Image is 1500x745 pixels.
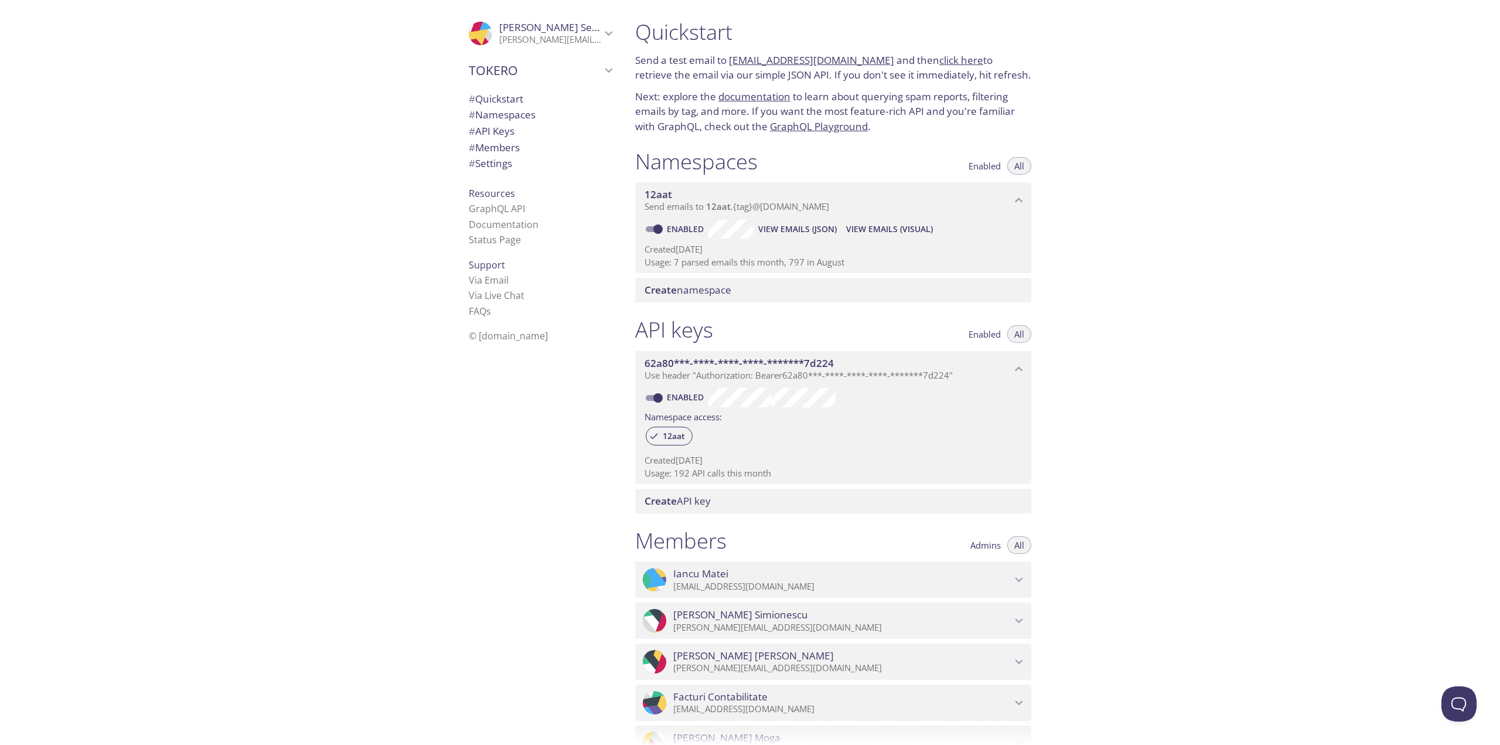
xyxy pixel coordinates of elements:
span: # [469,92,475,106]
button: Enabled [962,157,1008,175]
div: TOKERO [459,55,621,86]
div: Iancu Matei [635,562,1031,598]
span: 12aat [706,200,731,212]
div: Create API Key [635,489,1031,513]
span: s [486,305,491,318]
button: View Emails (JSON) [754,220,841,239]
span: TOKERO [469,62,601,79]
div: Create namespace [635,278,1031,302]
p: [PERSON_NAME][EMAIL_ADDRESS][DOMAIN_NAME] [673,662,1011,674]
h1: Namespaces [635,148,758,175]
span: namespace [645,283,731,297]
button: Admins [963,536,1008,554]
button: All [1007,536,1031,554]
a: GraphQL Playground [770,120,868,133]
span: Support [469,258,505,271]
h1: Quickstart [635,19,1031,45]
div: Vlad Dumitru [635,644,1031,680]
p: [EMAIL_ADDRESS][DOMAIN_NAME] [673,703,1011,715]
span: View Emails (Visual) [846,222,933,236]
p: Created [DATE] [645,454,1022,467]
div: Facturi Contabilitate [635,685,1031,721]
button: Enabled [962,325,1008,343]
a: FAQ [469,305,491,318]
span: # [469,141,475,154]
span: 12aat [656,431,692,441]
div: Namespaces [459,107,621,123]
div: Andrei Serban [459,14,621,53]
p: Created [DATE] [645,243,1022,256]
span: [PERSON_NAME] [PERSON_NAME] [673,649,834,662]
span: # [469,157,475,170]
span: Settings [469,157,512,170]
span: View Emails (JSON) [758,222,837,236]
a: Documentation [469,218,538,231]
p: Next: explore the to learn about querying spam reports, filtering emails by tag, and more. If you... [635,89,1031,134]
div: API Keys [459,123,621,140]
span: Members [469,141,520,154]
div: Quickstart [459,91,621,107]
span: # [469,124,475,138]
a: Via Live Chat [469,289,524,302]
span: Create [645,494,677,508]
span: # [469,108,475,121]
div: Sabin Simionescu [635,603,1031,639]
span: API key [645,494,711,508]
a: GraphQL API [469,202,525,215]
span: [PERSON_NAME] Simionescu [673,608,808,621]
div: Team Settings [459,155,621,172]
a: Enabled [665,223,708,234]
button: All [1007,325,1031,343]
a: Status Page [469,233,521,246]
div: 12aat namespace [635,182,1031,219]
div: Members [459,140,621,156]
button: All [1007,157,1031,175]
h1: API keys [635,317,713,343]
a: Via Email [469,274,509,287]
span: Iancu Matei [673,567,728,580]
span: 12aat [645,188,672,201]
label: Namespace access: [645,407,722,424]
span: Send emails to . {tag} @[DOMAIN_NAME] [645,200,829,212]
p: [PERSON_NAME][EMAIL_ADDRESS][DOMAIN_NAME] [673,622,1011,634]
span: © [DOMAIN_NAME] [469,329,548,342]
iframe: Help Scout Beacon - Open [1441,686,1477,722]
span: API Keys [469,124,514,138]
a: [EMAIL_ADDRESS][DOMAIN_NAME] [729,53,894,67]
p: Usage: 7 parsed emails this month, 797 in August [645,256,1022,268]
span: Create [645,283,677,297]
p: Usage: 192 API calls this month [645,467,1022,479]
span: Facturi Contabilitate [673,690,768,703]
p: Send a test email to and then to retrieve the email via our simple JSON API. If you don't see it ... [635,53,1031,83]
h1: Members [635,528,727,554]
button: View Emails (Visual) [841,220,937,239]
span: Quickstart [469,92,523,106]
span: Namespaces [469,108,536,121]
span: Resources [469,187,515,200]
a: documentation [718,90,790,103]
span: [PERSON_NAME] Serban [499,21,614,34]
a: Enabled [665,392,708,403]
p: [EMAIL_ADDRESS][DOMAIN_NAME] [673,581,1011,593]
div: 12aat [646,427,693,445]
a: click here [939,53,983,67]
p: [PERSON_NAME][EMAIL_ADDRESS][PERSON_NAME][DOMAIN_NAME] [499,34,601,46]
